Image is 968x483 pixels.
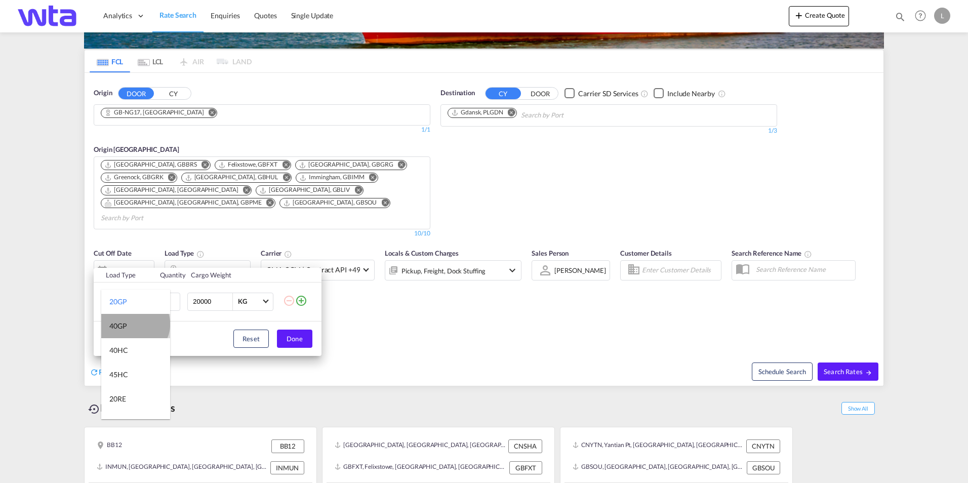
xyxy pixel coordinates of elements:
[109,370,128,380] div: 45HC
[109,321,127,331] div: 40GP
[109,394,126,404] div: 20RE
[109,297,127,307] div: 20GP
[109,345,128,355] div: 40HC
[109,418,126,428] div: 40RE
